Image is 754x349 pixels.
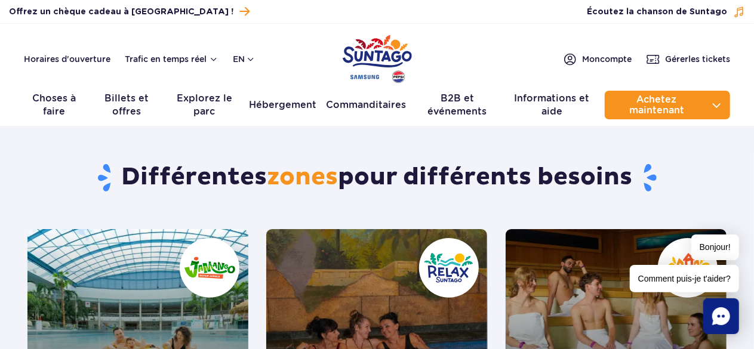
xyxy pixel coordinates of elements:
[600,54,632,64] font: compte
[170,91,239,119] a: Explorez le parc
[249,99,316,110] font: Hébergement
[125,54,207,64] font: Trafic en temps réel
[94,91,160,119] a: Billets et offres
[122,162,267,192] font: Différentes
[24,53,110,65] a: Horaires d'ouverture
[587,8,727,16] font: Écoutez la chanson de Suntago
[646,52,730,66] a: Gérerles tickets
[249,91,316,119] a: Hébergement
[587,6,745,18] button: Écoutez la chanson de Suntago
[326,91,406,119] a: Commanditaires
[563,52,632,66] a: Moncompte
[267,162,338,192] font: zones
[416,91,499,119] a: B2B et événements
[177,92,232,117] font: Explorez le parc
[24,91,84,119] a: Choses à faire
[233,53,256,65] button: en
[104,92,149,117] font: Billets et offres
[582,54,600,64] font: Mon
[343,30,412,85] a: Parc de Pologne
[703,298,739,334] div: Chat
[688,54,730,64] font: les tickets
[509,91,595,119] a: Informations et aide
[338,162,633,192] font: pour différents besoins
[638,274,731,283] font: Comment puis-je t'aider?
[9,8,233,16] font: Offrez un chèque cadeau à [GEOGRAPHIC_DATA] !
[9,4,250,20] a: Offrez un chèque cadeau à [GEOGRAPHIC_DATA] !
[233,54,245,64] font: en
[326,99,406,110] font: Commanditaires
[427,92,487,117] font: B2B et événements
[32,92,76,117] font: Choses à faire
[125,54,218,64] button: Trafic en temps réel
[665,54,688,64] font: Gérer
[605,91,730,119] button: Achetez maintenant
[24,54,110,64] font: Horaires d'ouverture
[700,242,731,252] font: Bonjour!
[514,92,589,117] font: Informations et aide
